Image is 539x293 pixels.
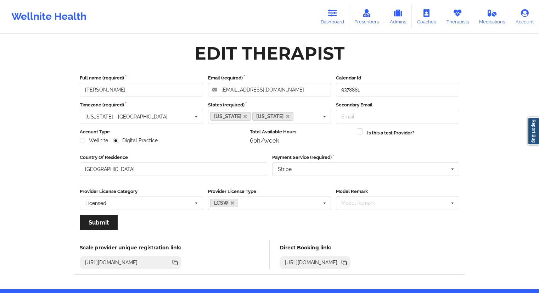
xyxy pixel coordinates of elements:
[80,128,245,136] label: Account Type
[272,154,460,161] label: Payment Service (required)
[315,5,349,28] a: Dashboard
[82,259,141,266] div: [URL][DOMAIN_NAME]
[250,137,352,144] div: 60h/week
[510,5,539,28] a: Account
[208,83,331,96] input: Email address
[80,101,203,109] label: Timezone (required)
[80,154,267,161] label: Country Of Residence
[336,110,459,123] input: Email
[349,5,384,28] a: Prescribers
[210,112,251,121] a: [US_STATE]
[113,138,158,144] label: Digital Practice
[80,83,203,96] input: Full name
[336,101,459,109] label: Secondary Email
[336,74,459,82] label: Calendar Id
[85,114,168,119] div: [US_STATE] - [GEOGRAPHIC_DATA]
[474,5,511,28] a: Medications
[208,188,331,195] label: Provider License Type
[280,244,351,251] h5: Direct Booking link:
[195,42,344,65] div: Edit Therapist
[208,74,331,82] label: Email (required)
[336,83,459,96] input: Calendar Id
[85,201,106,206] div: Licensed
[336,188,459,195] label: Model Remark
[80,138,108,144] label: Wellnite
[278,167,292,172] div: Stripe
[252,112,293,121] a: [US_STATE]
[250,128,352,136] label: Total Available Hours
[384,5,412,28] a: Admins
[412,5,441,28] a: Coaches
[528,117,539,145] a: Report Bug
[208,101,331,109] label: States (required)
[80,74,203,82] label: Full name (required)
[80,188,203,195] label: Provider License Category
[80,244,181,251] h5: Scale provider unique registration link:
[210,199,238,207] a: LCSW
[339,199,385,207] div: Model Remark
[441,5,474,28] a: Therapists
[367,129,414,137] label: Is this a test Provider?
[282,259,341,266] div: [URL][DOMAIN_NAME]
[80,215,118,230] button: Submit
